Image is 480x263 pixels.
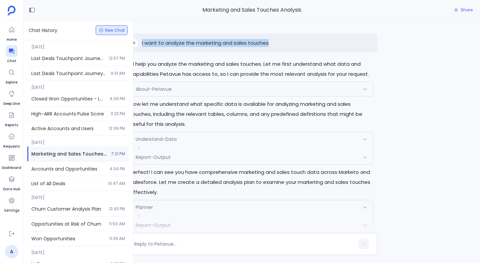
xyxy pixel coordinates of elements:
span: Won Opportunities [31,235,105,242]
button: Share [450,5,477,15]
span: Accounts and Opportunities [31,166,106,172]
p: Now let me understand what specific data is available for analyzing marketing and sales touches, ... [130,99,373,129]
span: Chat History [29,27,57,34]
a: Reports [5,109,18,128]
span: New Chat [105,28,125,32]
span: About-Petavue [136,86,172,92]
a: Settings [4,195,19,213]
span: Closed Won Opportunities - Last 2 Quarters [31,95,106,102]
span: Churn Customer Analysis Plan [31,206,105,212]
span: Lost Deals Touchpoint Journey - Last 2 Years [31,55,105,62]
span: 7:21 PM [111,151,125,157]
span: Home [6,37,18,42]
a: Requests [3,130,20,149]
span: High-ARR Accounts Pulse Score [31,110,107,117]
a: Dashboard [2,152,21,171]
span: Reports [5,122,18,128]
span: 10:47 AM [108,181,125,186]
span: Report-Output [136,154,171,161]
span: [DATE] [27,191,129,200]
span: Marketing and Sales Touches Analysis [31,151,107,157]
span: Data Hub [3,187,20,192]
a: Chat [6,45,18,64]
span: Requests [3,144,20,149]
img: petavue logo [8,6,16,16]
span: Settings [4,208,19,213]
span: [DATE] [27,81,129,90]
button: New Chat [96,25,128,35]
p: Perfect! I can see you have comprehensive marketing and sales touch data across Marketo and Sales... [130,167,373,197]
span: 4:04 PM [110,166,125,172]
span: Deep Dive [3,101,20,106]
span: List of All Deals [31,180,104,187]
a: Explore [6,66,18,85]
span: [DATE] [27,246,129,255]
span: Chat [6,58,18,64]
a: Home [6,24,18,42]
span: A [133,40,135,46]
span: Active Accounts and Users [31,125,105,132]
p: I'll help you analyze the marketing and sales touches. Let me first understand what data and capa... [130,59,373,79]
span: Explore [6,80,18,85]
span: 9:31 AM [111,71,125,76]
a: A [5,245,18,258]
span: Planner [136,204,153,211]
span: 11:39 AM [109,236,125,241]
span: Marketing and Sales Touches Analysis [126,6,377,14]
span: Understand-Data [136,136,177,143]
span: 12:43 PM [109,206,125,212]
span: Lost Deals Touchpoint Journey (Last 2 Years) [31,70,107,77]
span: Share [461,7,473,13]
span: 4:09 PM [110,96,125,101]
span: 12:57 PM [109,56,125,61]
span: [DATE] [27,40,129,50]
span: 12:09 PM [109,126,125,131]
span: Opportunities at Risk of Churn [31,221,105,227]
p: I want to analyze the marketing and sales touches [142,39,269,47]
a: Deep Dive [3,88,20,106]
span: [DATE] [27,136,129,145]
span: 11:50 AM [109,221,125,227]
span: Dashboard [2,165,21,171]
span: 3:23 PM [111,111,125,116]
a: Data Hub [3,173,20,192]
